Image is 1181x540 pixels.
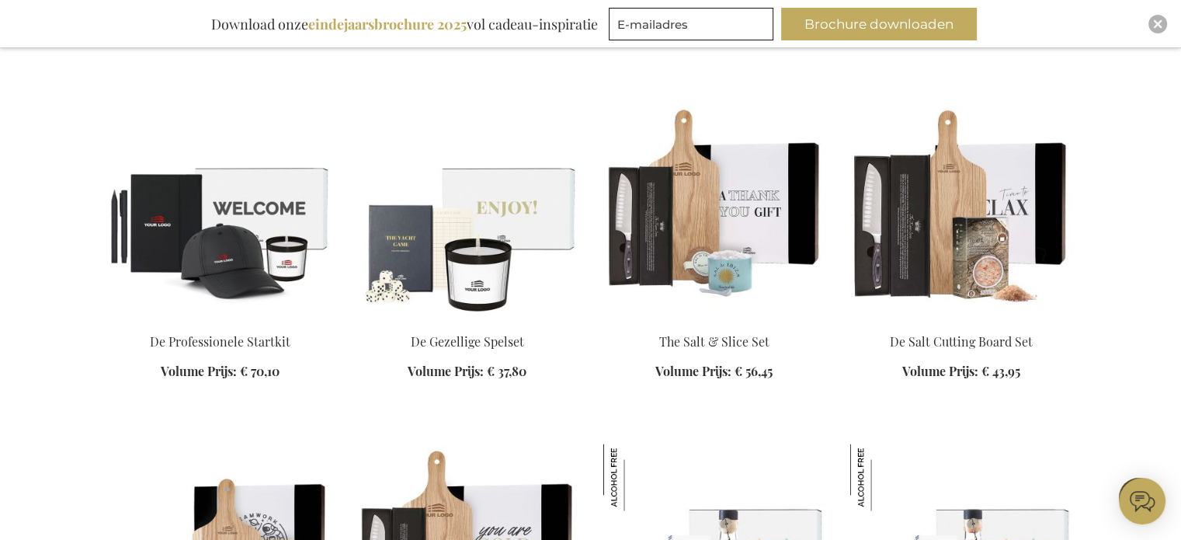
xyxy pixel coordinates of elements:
[659,333,769,350] a: The Salt & Slice Set
[487,363,526,379] span: € 37,80
[781,8,977,40] button: Brochure downloaden
[1153,19,1162,29] img: Close
[735,363,773,379] span: € 56,45
[850,314,1072,329] a: De Salt Cutting Board Set
[902,363,978,379] span: Volume Prijs:
[161,363,280,381] a: Volume Prijs: € 70,10
[240,363,280,379] span: € 70,10
[1148,15,1167,33] div: Close
[981,363,1020,379] span: € 43,95
[411,333,524,350] a: De Gezellige Spelset
[109,314,332,329] a: The Professional Starter Kit
[890,333,1033,350] a: De Salt Cutting Board Set
[603,314,825,329] a: The Salt & Slice Set Exclusive Business Gift
[109,103,332,320] img: The Professional Starter Kit
[150,333,290,350] a: De Professionele Startkit
[408,363,526,381] a: Volume Prijs: € 37,80
[356,103,578,320] img: The Cosy Game Set
[850,103,1072,320] img: De Salt Cutting Board Set
[603,103,825,320] img: The Salt & Slice Set Exclusive Business Gift
[161,363,237,379] span: Volume Prijs:
[204,8,605,40] div: Download onze vol cadeau-inspiratie
[902,363,1020,381] a: Volume Prijs: € 43,95
[850,444,917,510] img: Gutss Alcoholvrije Aperol Set
[609,8,773,40] input: E-mailadres
[356,314,578,329] a: The Cosy Game Set
[655,363,731,379] span: Volume Prijs:
[1119,478,1165,524] iframe: belco-activator-frame
[609,8,778,45] form: marketing offers and promotions
[603,444,670,510] img: Gutss Alcoholvrije Gin & Tonic Set
[655,363,773,381] a: Volume Prijs: € 56,45
[408,363,484,379] span: Volume Prijs:
[308,15,467,33] b: eindejaarsbrochure 2025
